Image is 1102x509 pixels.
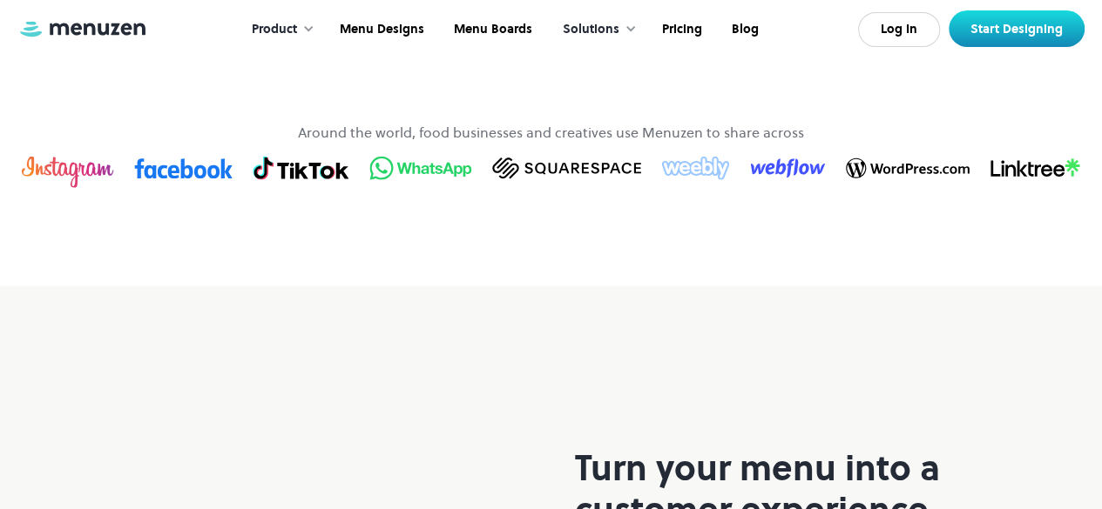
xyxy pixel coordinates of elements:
[437,3,545,57] a: Menu Boards
[234,3,323,57] div: Product
[563,20,619,39] div: Solutions
[646,3,715,57] a: Pricing
[298,122,804,143] p: Around the world, food businesses and creatives use Menuzen to share across
[858,12,940,47] a: Log In
[949,10,1085,47] a: Start Designing
[715,3,772,57] a: Blog
[323,3,437,57] a: Menu Designs
[545,3,646,57] div: Solutions
[252,20,297,39] div: Product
